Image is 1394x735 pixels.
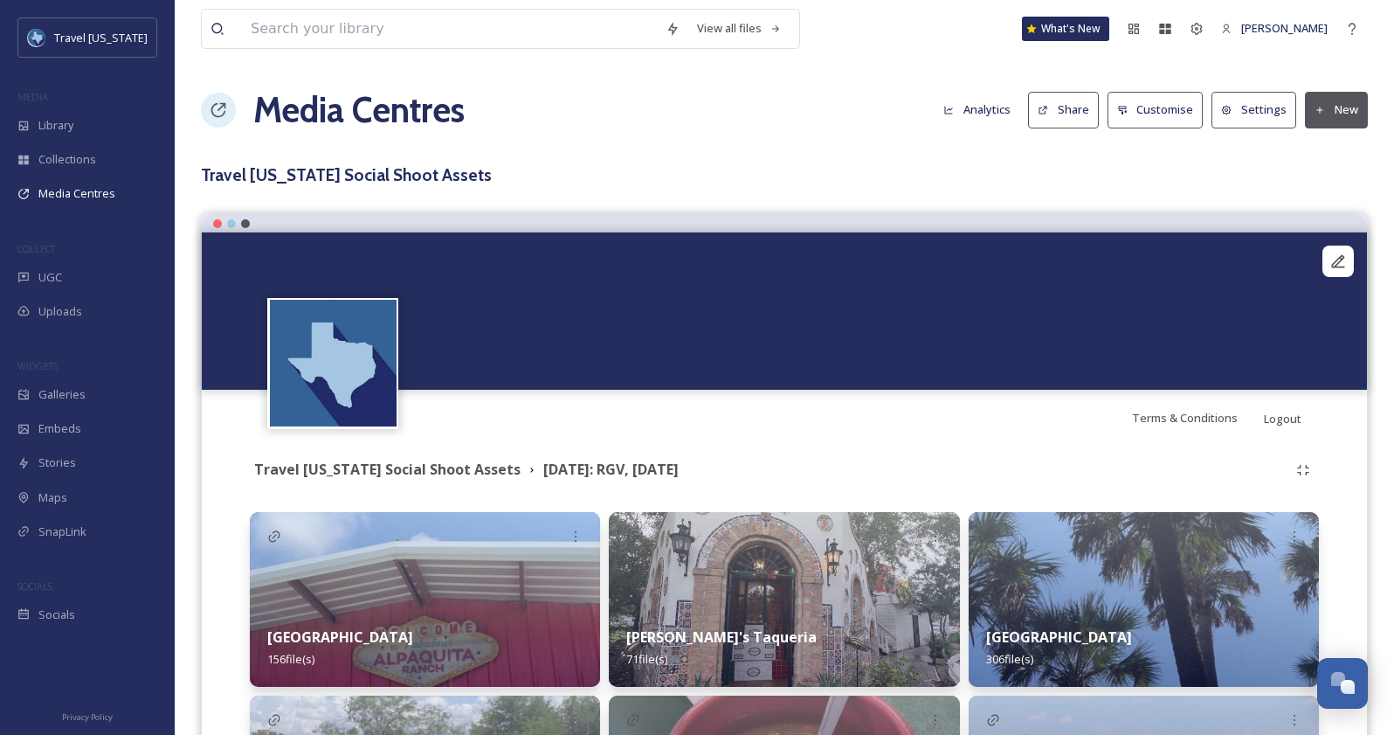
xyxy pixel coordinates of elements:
[935,93,1028,127] a: Analytics
[38,386,86,403] span: Galleries
[62,705,113,726] a: Privacy Policy
[1305,92,1368,128] button: New
[38,607,75,623] span: Socials
[253,84,465,136] a: Media Centres
[54,30,148,45] span: Travel [US_STATE]
[242,10,657,48] input: Search your library
[986,651,1033,667] span: 306 file(s)
[1108,92,1204,128] button: Customise
[17,242,55,255] span: COLLECT
[202,232,1367,390] video: Alpaquita Ranch158.MOV
[1317,658,1368,709] button: Open Chat
[17,359,58,372] span: WIDGETS
[1264,411,1301,426] span: Logout
[17,579,52,593] span: SOCIALS
[38,524,86,540] span: SnapLink
[688,11,790,45] a: View all files
[1132,410,1238,426] span: Terms & Conditions
[38,185,115,202] span: Media Centres
[1211,92,1305,128] a: Settings
[28,29,45,46] img: images%20%281%29.jpeg
[250,512,600,687] img: e4d968d7-eabd-4759-b194-ffc94da0af83.jpg
[38,269,62,286] span: UGC
[1022,17,1109,41] a: What's New
[38,420,81,437] span: Embeds
[38,303,82,320] span: Uploads
[38,489,67,506] span: Maps
[1212,11,1336,45] a: [PERSON_NAME]
[543,460,679,479] strong: [DATE]: RGV, [DATE]
[626,651,667,667] span: 71 file(s)
[267,628,413,647] strong: [GEOGRAPHIC_DATA]
[1028,92,1099,128] button: Share
[1108,92,1212,128] a: Customise
[38,454,76,471] span: Stories
[38,117,73,134] span: Library
[986,628,1132,647] strong: [GEOGRAPHIC_DATA]
[17,90,48,103] span: MEDIA
[935,93,1019,127] button: Analytics
[254,460,521,479] strong: Travel [US_STATE] Social Shoot Assets
[38,151,96,168] span: Collections
[201,163,1368,188] h3: Travel [US_STATE] Social Shoot Assets
[267,651,314,667] span: 156 file(s)
[609,512,959,687] img: 865a8e95-dbe3-464f-9b9a-82c5a9ad6abd.jpg
[270,300,397,426] img: images%20%281%29.jpeg
[1241,20,1328,36] span: [PERSON_NAME]
[969,512,1319,687] img: f8ca2abb-27b0-4393-a65b-be8591fc7e74.jpg
[626,628,817,647] strong: [PERSON_NAME]'s Taqueria
[62,711,113,723] span: Privacy Policy
[1132,407,1264,428] a: Terms & Conditions
[1211,92,1296,128] button: Settings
